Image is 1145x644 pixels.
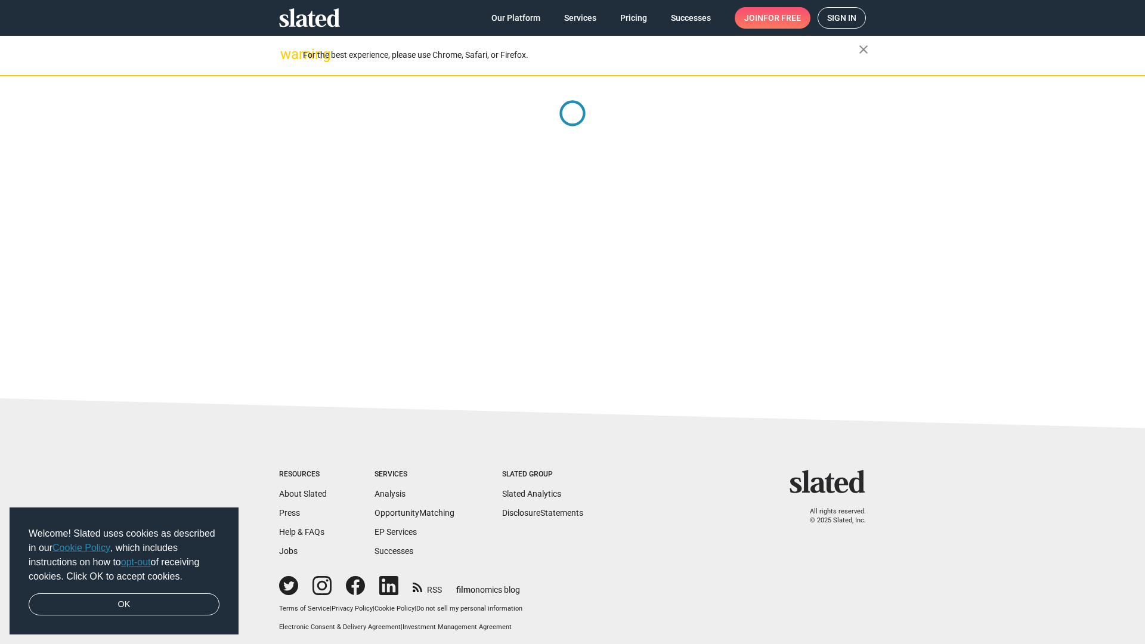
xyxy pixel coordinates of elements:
[279,605,330,612] a: Terms of Service
[856,42,871,57] mat-icon: close
[375,489,406,499] a: Analysis
[482,7,550,29] a: Our Platform
[671,7,711,29] span: Successes
[279,623,401,631] a: Electronic Consent & Delivery Agreement
[818,7,866,29] a: Sign in
[375,527,417,537] a: EP Services
[502,470,583,479] div: Slated Group
[279,508,300,518] a: Press
[332,605,373,612] a: Privacy Policy
[279,546,298,556] a: Jobs
[29,527,219,584] span: Welcome! Slated uses cookies as described in our , which includes instructions on how to of recei...
[279,489,327,499] a: About Slated
[280,47,295,61] mat-icon: warning
[456,575,520,596] a: filmonomics blog
[661,7,720,29] a: Successes
[10,507,239,635] div: cookieconsent
[416,605,522,614] button: Do not sell my personal information
[303,47,859,63] div: For the best experience, please use Chrome, Safari, or Firefox.
[330,605,332,612] span: |
[375,605,414,612] a: Cookie Policy
[502,489,561,499] a: Slated Analytics
[502,508,583,518] a: DisclosureStatements
[375,508,454,518] a: OpportunityMatching
[413,577,442,596] a: RSS
[29,593,219,616] a: dismiss cookie message
[797,507,866,525] p: All rights reserved. © 2025 Slated, Inc.
[827,8,856,28] span: Sign in
[620,7,647,29] span: Pricing
[763,7,801,29] span: for free
[611,7,657,29] a: Pricing
[403,623,512,631] a: Investment Management Agreement
[279,527,324,537] a: Help & FAQs
[744,7,801,29] span: Join
[555,7,606,29] a: Services
[375,470,454,479] div: Services
[375,546,413,556] a: Successes
[373,605,375,612] span: |
[735,7,810,29] a: Joinfor free
[456,585,471,595] span: film
[564,7,596,29] span: Services
[401,623,403,631] span: |
[121,557,151,567] a: opt-out
[491,7,540,29] span: Our Platform
[414,605,416,612] span: |
[52,543,110,553] a: Cookie Policy
[279,470,327,479] div: Resources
